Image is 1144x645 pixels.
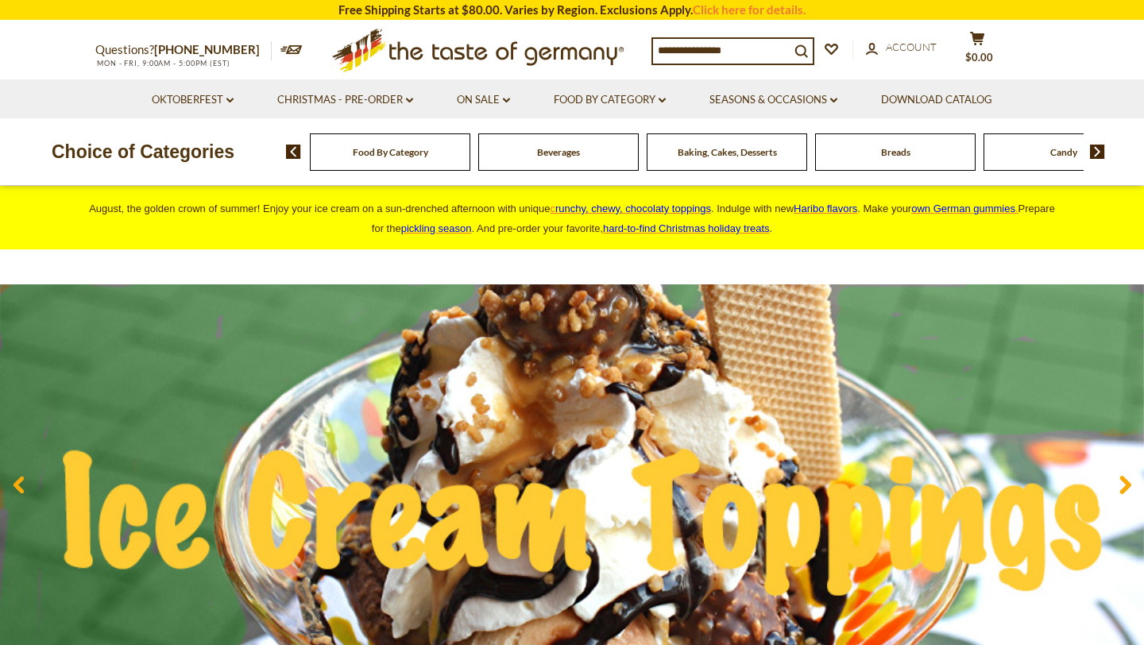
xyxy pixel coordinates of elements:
span: runchy, chewy, chocolaty toppings [555,203,711,214]
a: Beverages [537,146,580,158]
a: Candy [1050,146,1077,158]
a: On Sale [457,91,510,109]
a: Account [866,39,937,56]
a: Seasons & Occasions [709,91,837,109]
button: $0.00 [953,31,1001,71]
a: Click here for details. [693,2,806,17]
p: Questions? [95,40,272,60]
a: hard-to-find Christmas holiday treats [603,222,770,234]
a: Christmas - PRE-ORDER [277,91,413,109]
a: Baking, Cakes, Desserts [678,146,777,158]
img: next arrow [1090,145,1105,159]
a: Oktoberfest [152,91,234,109]
img: previous arrow [286,145,301,159]
a: Food By Category [353,146,428,158]
span: $0.00 [965,51,993,64]
a: Download Catalog [881,91,992,109]
a: [PHONE_NUMBER] [154,42,260,56]
span: MON - FRI, 9:00AM - 5:00PM (EST) [95,59,230,68]
a: Food By Category [554,91,666,109]
a: Haribo flavors [794,203,857,214]
a: crunchy, chewy, chocolaty toppings [550,203,711,214]
span: August, the golden crown of summer! Enjoy your ice cream on a sun-drenched afternoon with unique ... [89,203,1055,234]
span: own German gummies [911,203,1015,214]
span: . [603,222,772,234]
a: pickling season [401,222,472,234]
a: own German gummies. [911,203,1018,214]
span: Account [886,41,937,53]
a: Breads [881,146,910,158]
